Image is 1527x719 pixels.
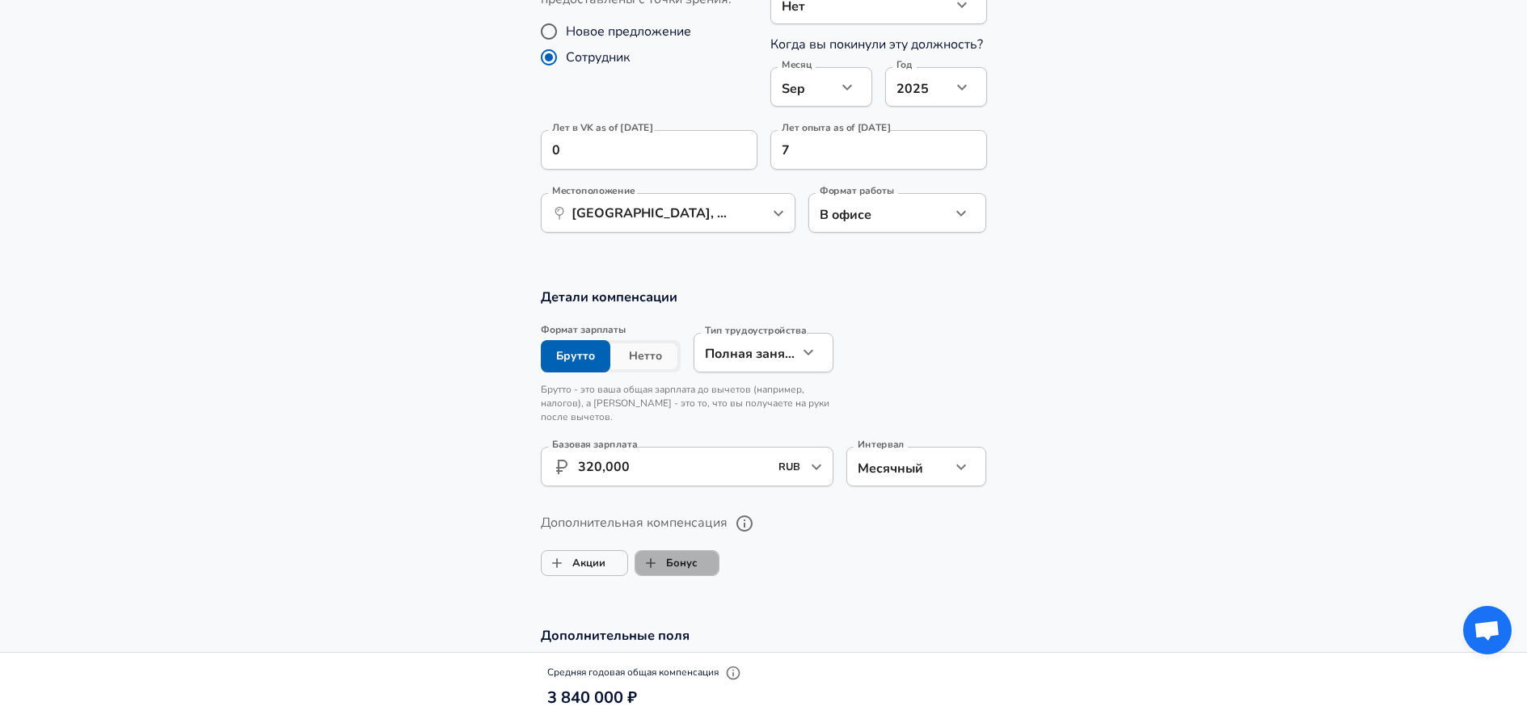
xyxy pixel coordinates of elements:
[770,130,951,170] input: 7
[782,60,812,69] label: Месяц
[705,326,806,335] label: Тип трудоустройства
[896,60,913,69] label: Год
[858,439,905,449] label: Интервал
[1463,606,1512,654] div: Открытый чат
[541,323,681,337] span: Формат зарплаты
[552,186,635,196] label: Местоположение
[610,340,681,372] button: Нетто
[541,340,611,372] button: Брутто
[770,67,837,107] div: Sep
[541,510,987,537] label: Дополнительная компенсация
[541,383,834,424] p: Брутто - это ваша общая зарплата до вычетов (например, налогов), а [PERSON_NAME] - это то, что вы...
[541,626,987,645] h3: Дополнительные поля
[885,67,951,107] div: 2025
[770,36,983,53] label: Когда вы покинули эту должность?
[541,288,987,306] h3: Детали компенсации
[731,510,758,537] button: help
[635,550,719,576] button: БонусБонус
[552,123,653,132] label: Лет в VK as of [DATE]
[542,548,572,578] span: Акции
[846,447,951,486] div: Месячный
[767,202,790,225] button: Open
[552,439,638,449] label: Базовая зарплата
[547,666,745,679] span: Средняя годовая общая компенсация
[541,130,722,170] input: 0
[774,454,806,479] input: USD
[635,548,697,578] label: Бонус
[541,550,628,576] button: АкцииАкции
[782,123,891,132] label: Лет опыта as of [DATE]
[578,447,770,486] input: 100,000
[805,456,828,478] button: Open
[635,548,666,578] span: Бонус
[808,193,927,233] div: В офисе
[721,661,745,685] button: Объяснить общую компенсацию
[820,186,894,196] label: Формат работы
[694,333,798,372] div: Полная занятость
[542,548,605,578] label: Акции
[566,22,691,41] span: Новое предложение
[566,48,630,67] span: Сотрудник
